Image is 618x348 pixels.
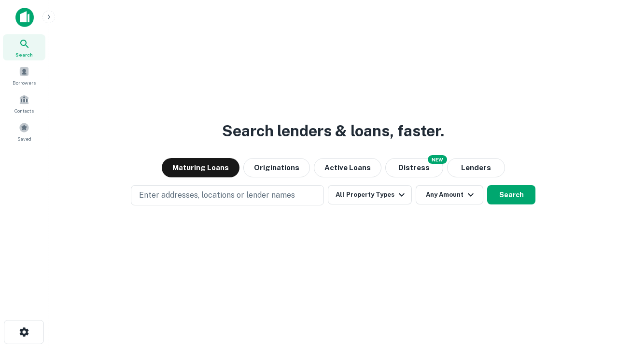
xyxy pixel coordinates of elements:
[243,158,310,177] button: Originations
[3,34,45,60] a: Search
[131,185,324,205] button: Enter addresses, locations or lender names
[447,158,505,177] button: Lenders
[570,271,618,317] iframe: Chat Widget
[385,158,443,177] button: Search distressed loans with lien and other non-mortgage details.
[222,119,444,143] h3: Search lenders & loans, faster.
[17,135,31,143] span: Saved
[314,158,381,177] button: Active Loans
[3,118,45,145] a: Saved
[162,158,239,177] button: Maturing Loans
[15,51,33,58] span: Search
[428,155,447,164] div: NEW
[15,8,34,27] img: capitalize-icon.png
[3,90,45,116] a: Contacts
[3,62,45,88] a: Borrowers
[328,185,412,204] button: All Property Types
[416,185,483,204] button: Any Amount
[13,79,36,87] span: Borrowers
[139,189,295,201] p: Enter addresses, locations or lender names
[14,107,34,115] span: Contacts
[487,185,535,204] button: Search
